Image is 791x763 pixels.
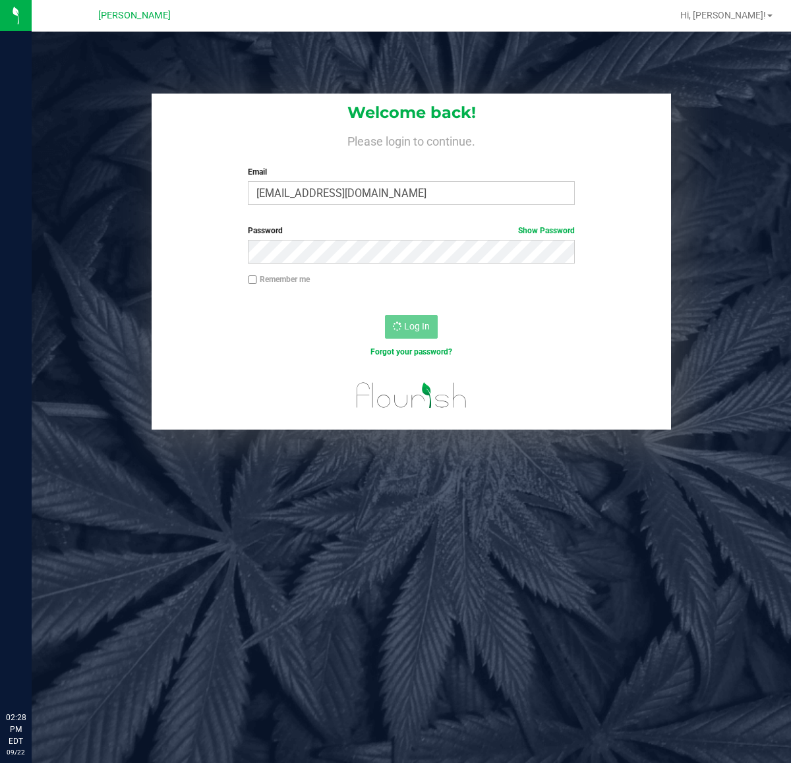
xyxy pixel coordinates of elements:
[6,747,26,757] p: 09/22
[152,104,671,121] h1: Welcome back!
[152,132,671,148] h4: Please login to continue.
[518,226,575,235] a: Show Password
[248,275,257,285] input: Remember me
[6,712,26,747] p: 02:28 PM EDT
[248,226,283,235] span: Password
[248,273,310,285] label: Remember me
[404,321,430,331] span: Log In
[347,372,477,419] img: flourish_logo.svg
[98,10,171,21] span: [PERSON_NAME]
[370,347,452,356] a: Forgot your password?
[248,166,574,178] label: Email
[680,10,766,20] span: Hi, [PERSON_NAME]!
[385,315,438,339] button: Log In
